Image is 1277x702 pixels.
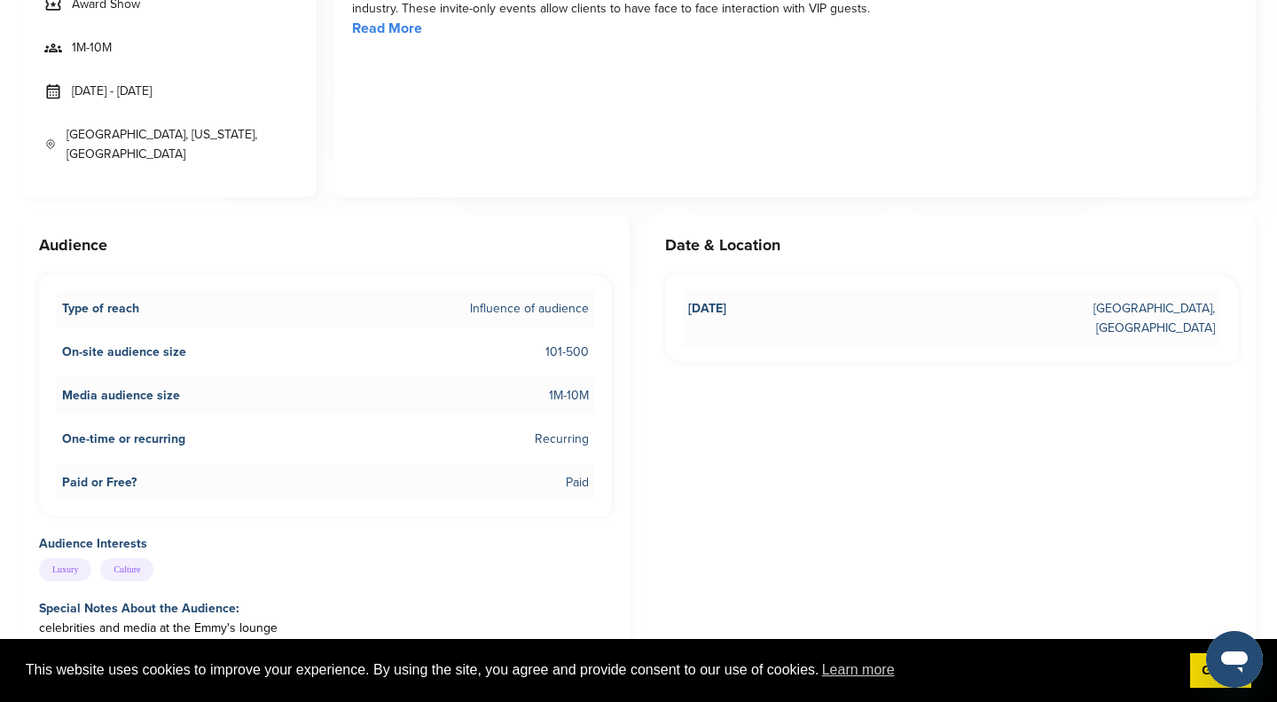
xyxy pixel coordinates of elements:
[549,386,589,406] span: 1M-10M
[39,558,91,581] div: Luxury
[688,299,726,338] span: [DATE]
[72,38,112,58] span: 1M-10M
[978,299,1215,338] span: [GEOGRAPHIC_DATA], [GEOGRAPHIC_DATA]
[665,233,1238,257] h3: Date & Location
[470,299,589,319] span: Influence of audience
[39,233,612,257] h3: Audience
[819,657,897,683] a: learn more about cookies
[352,20,422,37] a: Read More
[566,473,589,493] span: Paid
[1190,653,1251,689] a: dismiss cookie message
[72,82,152,101] span: [DATE] - [DATE]
[67,125,294,164] span: [GEOGRAPHIC_DATA], [US_STATE], [GEOGRAPHIC_DATA]
[62,343,186,362] span: On-site audience size
[62,386,180,406] span: Media audience size
[39,534,612,554] h4: Audience Interests
[26,657,1176,683] span: This website uses cookies to improve your experience. By using the site, you agree and provide co...
[545,343,589,362] span: 101-500
[62,299,139,319] span: Type of reach
[535,430,589,449] span: Recurring
[100,558,153,581] div: Culture
[62,430,185,449] span: One-time or recurring
[62,473,137,493] span: Paid or Free?
[1206,631,1263,688] iframe: Botón para iniciar la ventana de mensajería
[39,619,612,638] div: celebrities and media at the Emmy's lounge
[39,599,612,619] h4: Special Notes About the Audience:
